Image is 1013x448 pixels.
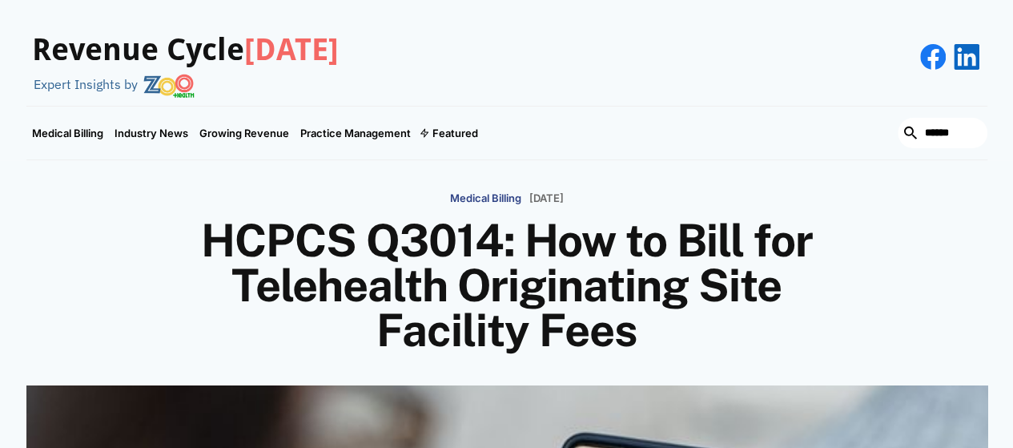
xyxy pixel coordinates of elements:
[32,32,339,69] h3: Revenue Cycle
[450,184,521,211] a: Medical Billing
[450,192,521,205] p: Medical Billing
[34,77,138,92] div: Expert Insights by
[195,218,819,353] h1: HCPCS Q3014: How to Bill for Telehealth Originating Site Facility Fees
[416,107,484,159] div: Featured
[295,107,416,159] a: Practice Management
[26,107,109,159] a: Medical Billing
[194,107,295,159] a: Growing Revenue
[432,127,478,139] div: Featured
[529,192,564,205] p: [DATE]
[244,32,339,67] span: [DATE]
[26,16,339,98] a: Revenue Cycle[DATE]Expert Insights by
[109,107,194,159] a: Industry News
